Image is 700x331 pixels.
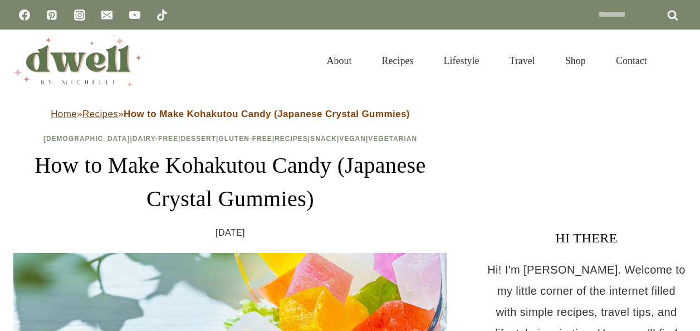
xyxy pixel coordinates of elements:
[339,135,366,143] a: Vegan
[151,4,173,26] a: TikTok
[310,135,337,143] a: Snack
[41,4,63,26] a: Pinterest
[43,135,417,143] span: | | | | | | |
[82,109,118,119] a: Recipes
[486,228,687,248] h3: HI THERE
[601,41,662,80] a: Contact
[668,51,687,70] button: View Search Form
[312,41,662,80] nav: Primary Navigation
[51,109,410,119] span: » »
[13,4,36,26] a: Facebook
[124,4,146,26] a: YouTube
[133,135,178,143] a: Dairy-Free
[216,225,245,241] time: [DATE]
[550,41,601,80] a: Shop
[68,4,91,26] a: Instagram
[180,135,216,143] a: Dessert
[495,41,550,80] a: Travel
[96,4,118,26] a: Email
[218,135,272,143] a: Gluten-Free
[429,41,495,80] a: Lifestyle
[124,109,410,119] strong: How to Make Kohakutou Candy (Japanese Crystal Gummies)
[51,109,77,119] a: Home
[43,135,130,143] a: [DEMOGRAPHIC_DATA]
[13,35,141,86] img: DWELL by michelle
[13,149,447,216] h1: How to Make Kohakutou Candy (Japanese Crystal Gummies)
[275,135,308,143] a: Recipes
[368,135,417,143] a: Vegetarian
[367,41,429,80] a: Recipes
[312,41,367,80] a: About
